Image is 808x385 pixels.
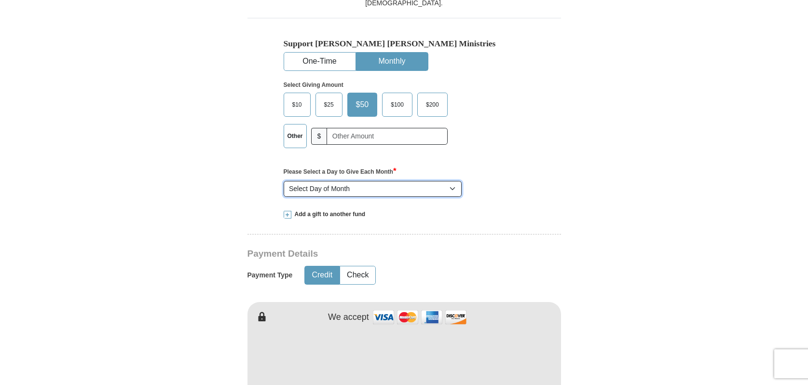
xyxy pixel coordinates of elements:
[291,210,366,219] span: Add a gift to another fund
[284,82,343,88] strong: Select Giving Amount
[386,97,409,112] span: $100
[421,97,444,112] span: $200
[319,97,339,112] span: $25
[247,271,293,279] h5: Payment Type
[288,97,307,112] span: $10
[351,97,374,112] span: $50
[371,307,468,328] img: credit cards accepted
[284,168,397,175] strong: Please Select a Day to Give Each Month
[284,124,306,148] label: Other
[356,53,428,70] button: Monthly
[284,53,356,70] button: One-Time
[340,266,375,284] button: Check
[305,266,339,284] button: Credit
[284,39,525,49] h5: Support [PERSON_NAME] [PERSON_NAME] Ministries
[247,248,493,260] h3: Payment Details
[328,312,369,323] h4: We accept
[311,128,328,145] span: $
[327,128,447,145] input: Other Amount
